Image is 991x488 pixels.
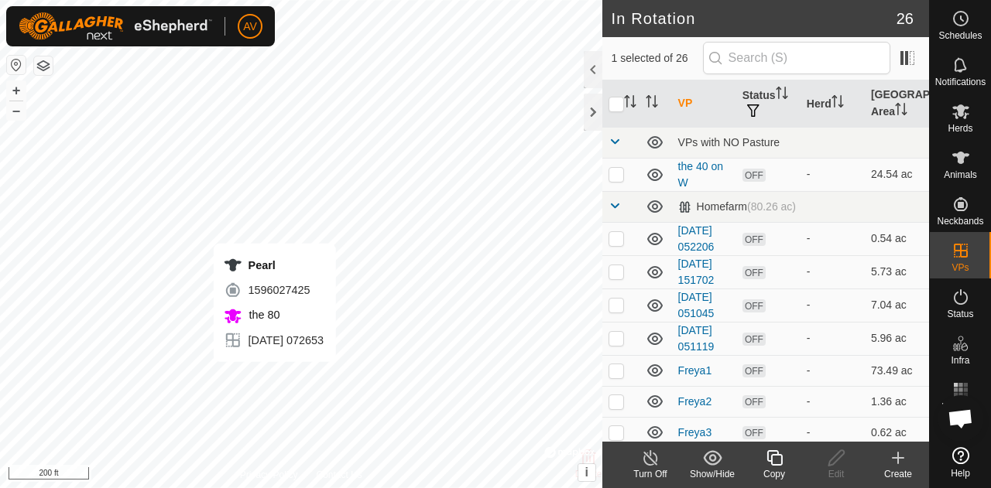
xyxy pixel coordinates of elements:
[742,169,766,182] span: OFF
[243,19,257,35] span: AV
[951,356,969,365] span: Infra
[224,331,324,350] div: [DATE] 072653
[678,200,796,213] div: Homefarm
[776,89,788,101] p-sorticon: Activate to sort
[624,97,636,110] p-sorticon: Activate to sort
[646,97,658,110] p-sorticon: Activate to sort
[678,395,712,408] a: Freya2
[897,7,914,30] span: 26
[703,42,890,74] input: Search (S)
[865,322,929,355] td: 5.96 ac
[678,426,712,439] a: Freya3
[941,402,979,411] span: Heatmap
[952,263,969,272] span: VPs
[316,468,362,482] a: Contact Us
[681,467,743,481] div: Show/Hide
[937,217,983,226] span: Neckbands
[742,333,766,346] span: OFF
[747,200,796,213] span: (80.26 ac)
[832,97,844,110] p-sorticon: Activate to sort
[807,230,859,247] div: -
[865,158,929,191] td: 24.54 ac
[742,233,766,246] span: OFF
[245,309,280,321] span: the 80
[224,256,324,275] div: Pearl
[938,31,982,40] span: Schedules
[938,395,984,442] a: Open chat
[935,77,986,87] span: Notifications
[678,136,923,148] div: VPs with NO Pasture
[895,105,907,118] p-sorticon: Activate to sort
[865,355,929,386] td: 73.49 ac
[224,281,324,299] div: 1596027425
[947,309,973,319] span: Status
[865,417,929,448] td: 0.62 ac
[736,80,801,128] th: Status
[807,264,859,280] div: -
[678,160,723,189] a: the 40 on W
[7,81,26,100] button: +
[742,395,766,408] span: OFF
[678,364,712,377] a: Freya1
[7,101,26,120] button: –
[34,56,53,75] button: Map Layers
[742,266,766,279] span: OFF
[742,426,766,439] span: OFF
[867,467,929,481] div: Create
[807,330,859,346] div: -
[805,467,867,481] div: Edit
[612,50,703,67] span: 1 selected of 26
[948,124,972,133] span: Herds
[807,166,859,183] div: -
[930,441,991,484] a: Help
[865,80,929,128] th: [GEOGRAPHIC_DATA] Area
[742,299,766,312] span: OFF
[743,467,805,481] div: Copy
[678,291,715,319] a: [DATE] 051045
[807,425,859,441] div: -
[7,56,26,74] button: Reset Map
[807,394,859,410] div: -
[19,12,212,40] img: Gallagher Logo
[807,363,859,379] div: -
[619,467,681,481] div: Turn Off
[865,386,929,417] td: 1.36 ac
[807,297,859,313] div: -
[951,469,970,478] span: Help
[612,9,897,28] h2: In Rotation
[678,258,715,286] a: [DATE] 151702
[585,466,588,479] span: i
[865,255,929,288] td: 5.73 ac
[578,464,595,481] button: i
[240,468,298,482] a: Privacy Policy
[865,222,929,255] td: 0.54 ac
[865,288,929,322] td: 7.04 ac
[678,224,715,253] a: [DATE] 052206
[801,80,865,128] th: Herd
[678,324,715,353] a: [DATE] 051119
[672,80,736,128] th: VP
[742,364,766,377] span: OFF
[944,170,977,179] span: Animals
